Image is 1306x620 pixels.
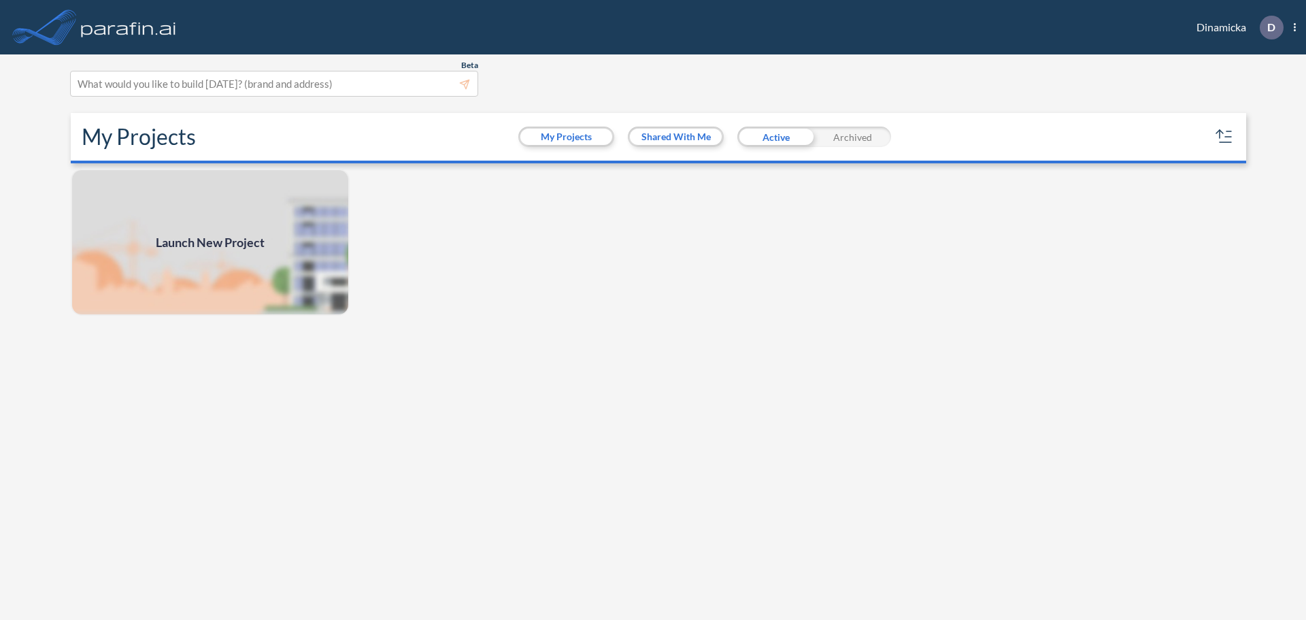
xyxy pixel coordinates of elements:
[82,124,196,150] h2: My Projects
[156,233,265,252] span: Launch New Project
[461,60,478,71] span: Beta
[71,169,350,316] a: Launch New Project
[78,14,179,41] img: logo
[737,127,814,147] div: Active
[814,127,891,147] div: Archived
[1213,126,1235,148] button: sort
[71,169,350,316] img: add
[1176,16,1296,39] div: Dinamicka
[630,129,722,145] button: Shared With Me
[520,129,612,145] button: My Projects
[1267,21,1275,33] p: D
